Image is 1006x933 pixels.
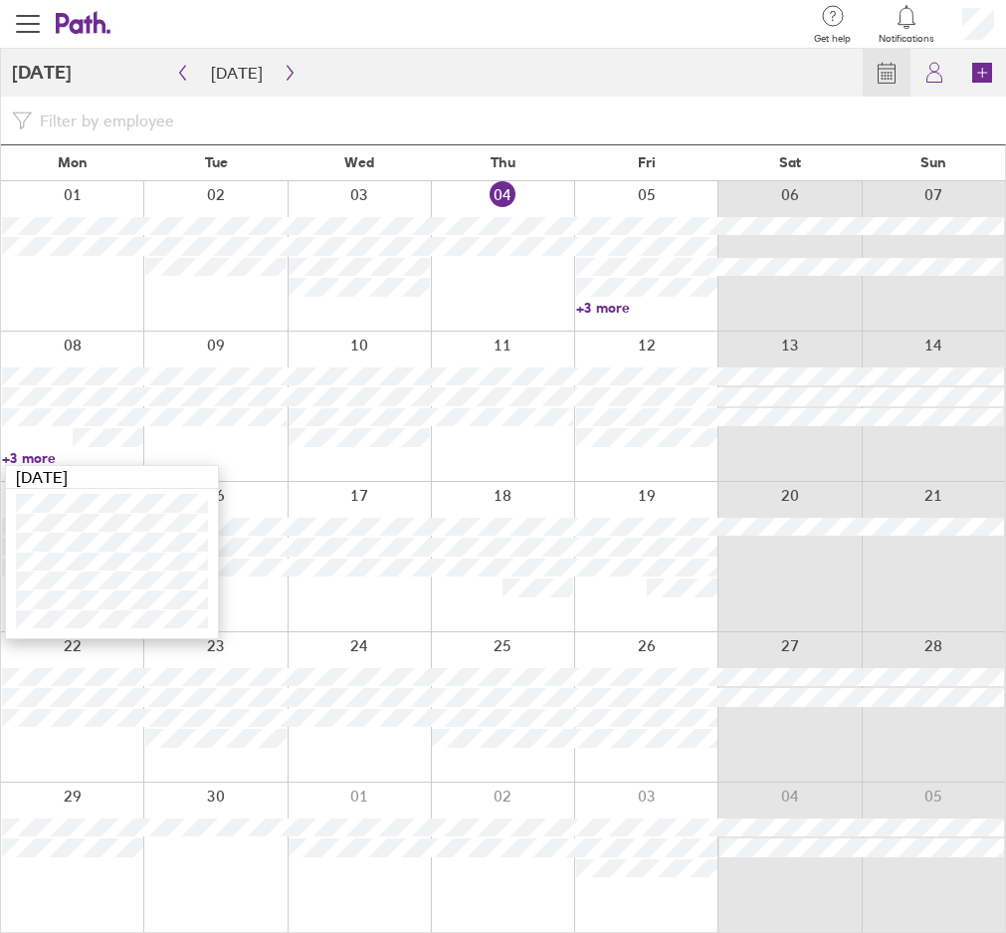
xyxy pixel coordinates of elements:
span: Notifications [879,33,934,45]
a: Notifications [879,3,934,45]
input: Filter by employee [32,103,994,138]
span: Tue [205,154,228,170]
button: [DATE] [195,57,279,89]
a: +3 more [576,299,717,317]
span: Sun [920,154,946,170]
span: Wed [344,154,374,170]
a: +3 more [2,449,143,467]
span: Get help [814,33,851,45]
span: Mon [58,154,88,170]
span: Fri [638,154,656,170]
span: Thu [491,154,515,170]
span: Sat [779,154,801,170]
div: [DATE] [6,466,218,489]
